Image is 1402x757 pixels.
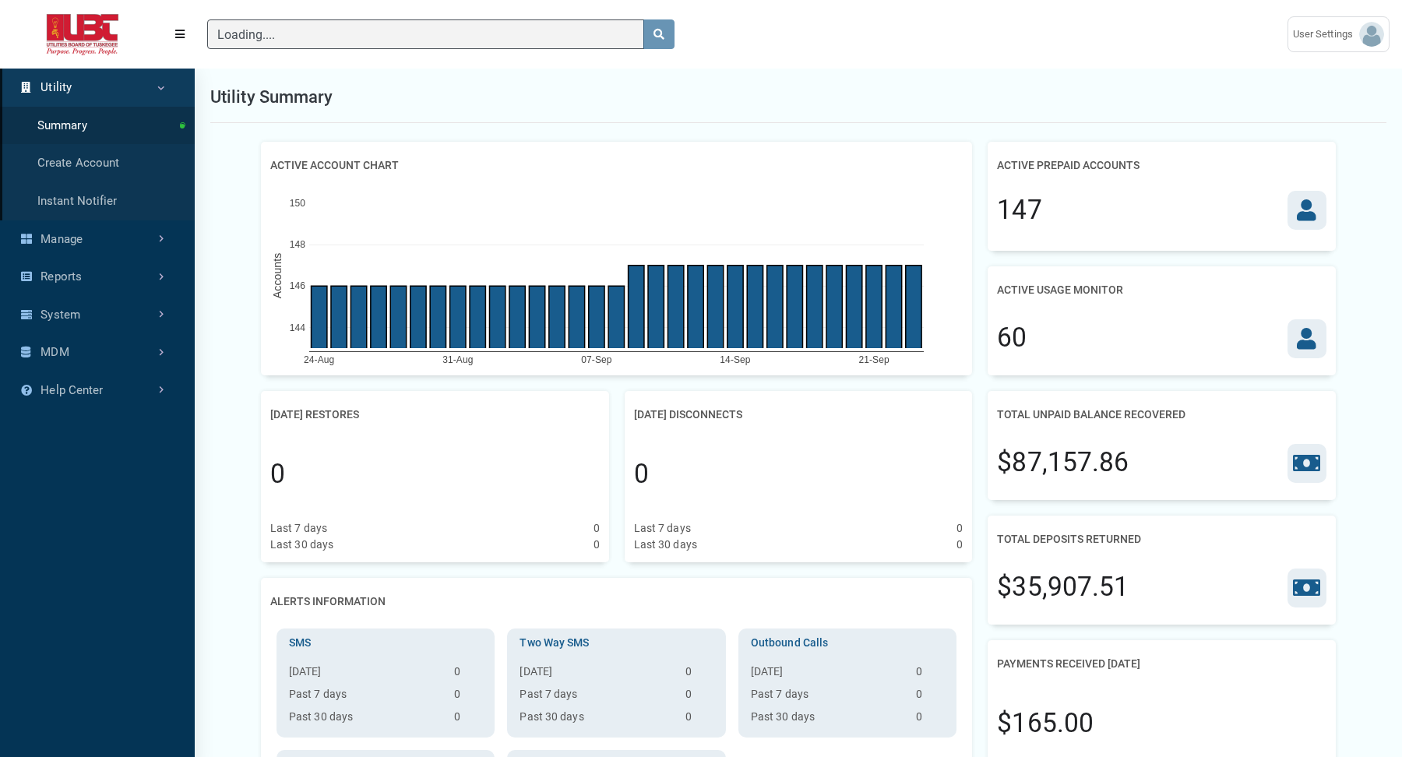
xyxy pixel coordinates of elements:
h3: SMS [283,635,488,651]
div: $35,907.51 [997,568,1129,607]
div: 0 [956,537,963,553]
a: User Settings [1288,16,1390,52]
div: 147 [997,191,1041,230]
th: Past 7 days [513,686,678,709]
td: 0 [910,709,950,731]
h2: Total Unpaid Balance Recovered [997,400,1185,429]
div: Last 30 days [634,537,697,553]
td: 0 [448,686,488,709]
th: [DATE] [283,664,448,686]
th: Past 7 days [283,686,448,709]
div: 0 [634,455,649,494]
td: 0 [910,686,950,709]
th: Past 30 days [745,709,910,731]
h1: Utility Summary [210,84,333,110]
td: 0 [448,664,488,686]
div: 0 [270,455,285,494]
th: [DATE] [513,664,678,686]
h3: Outbound Calls [745,635,950,651]
input: Search [207,19,644,49]
h2: [DATE] Restores [270,400,359,429]
h2: Active Account Chart [270,151,399,180]
th: Past 7 days [745,686,910,709]
h3: Two Way SMS [513,635,719,651]
h2: Active Prepaid Accounts [997,151,1140,180]
h2: Active Usage Monitor [997,276,1123,305]
div: Last 7 days [634,520,691,537]
button: Menu [165,20,195,48]
td: 0 [448,709,488,731]
span: User Settings [1293,26,1359,42]
h2: Alerts Information [270,587,386,616]
div: Last 7 days [270,520,327,537]
div: 0 [956,520,963,537]
img: ALTSK Logo [12,14,153,55]
td: 0 [679,686,720,709]
th: Past 30 days [513,709,678,731]
td: 0 [679,664,720,686]
h2: [DATE] Disconnects [634,400,742,429]
div: $87,157.86 [997,443,1129,482]
div: 0 [594,537,600,553]
div: $165.00 [997,704,1094,743]
div: 60 [997,319,1027,357]
th: Past 30 days [283,709,448,731]
div: Last 30 days [270,537,333,553]
td: 0 [679,709,720,731]
th: [DATE] [745,664,910,686]
h2: Total Deposits Returned [997,525,1141,554]
div: 0 [594,520,600,537]
td: 0 [910,664,950,686]
h2: Payments Received [DATE] [997,650,1140,678]
button: search [643,19,675,49]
